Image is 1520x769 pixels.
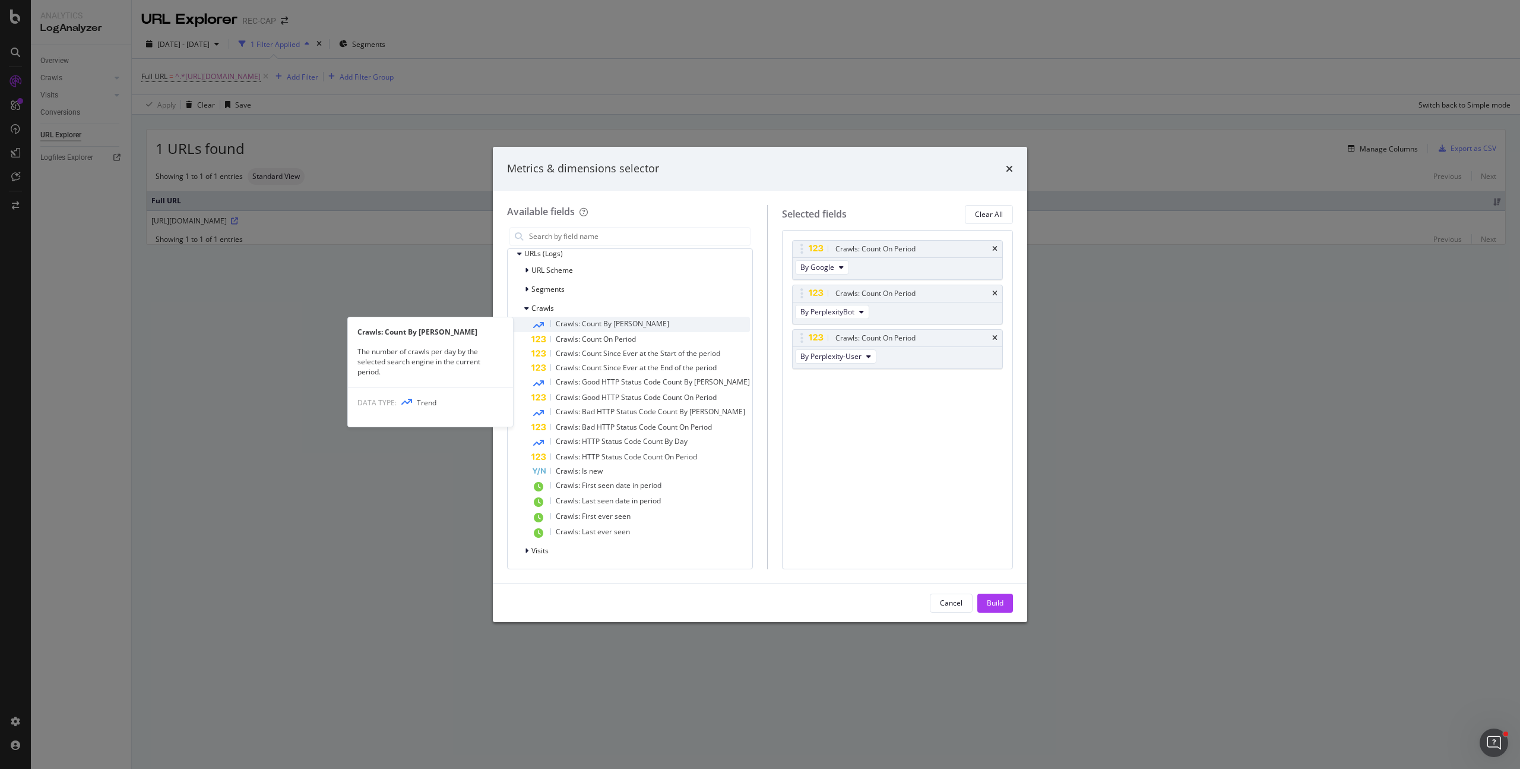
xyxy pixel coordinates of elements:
[493,147,1027,622] div: modal
[507,161,659,177] div: Metrics & dimensions selector
[556,480,661,490] span: Crawls: First seen date in period
[528,228,750,245] input: Search by field name
[556,466,603,476] span: Crawls: Is new
[800,307,854,317] span: By PerplexityBot
[835,332,916,344] div: Crawls: Count On Period
[556,436,688,446] span: Crawls: HTTP Status Code Count By Day
[556,511,631,521] span: Crawls: First ever seen
[792,240,1003,280] div: Crawls: Count On PeriodtimesBy Google
[792,329,1003,369] div: Crawls: Count On PeriodtimesBy Perplexity-User
[930,594,973,613] button: Cancel
[835,243,916,255] div: Crawls: Count On Period
[531,265,573,275] span: URL Scheme
[556,496,661,506] span: Crawls: Last seen date in period
[795,260,849,275] button: By Google
[524,248,563,259] span: URLs (Logs)
[800,351,862,361] span: By Perplexity-User
[782,207,847,221] div: Selected fields
[556,363,717,373] span: Crawls: Count Since Ever at the End of the period
[795,349,876,364] button: By Perplexity-User
[835,288,916,300] div: Crawls: Count On Period
[556,452,697,462] span: Crawls: HTTP Status Code Count On Period
[992,290,997,297] div: times
[556,348,720,358] span: Crawls: Count Since Ever at the Start of the period
[940,598,962,608] div: Cancel
[531,546,549,556] span: Visits
[556,334,636,344] span: Crawls: Count On Period
[531,303,554,313] span: Crawls
[992,245,997,253] div: times
[977,594,1013,613] button: Build
[1480,729,1508,757] iframe: Intercom live chat
[556,319,669,329] span: Crawls: Count By [PERSON_NAME]
[992,335,997,342] div: times
[800,262,834,272] span: By Google
[795,305,869,319] button: By PerplexityBot
[987,598,1003,608] div: Build
[556,527,630,537] span: Crawls: Last ever seen
[1006,161,1013,177] div: times
[507,205,575,218] div: Available fields
[556,392,717,402] span: Crawls: Good HTTP Status Code Count On Period
[348,327,513,337] div: Crawls: Count By [PERSON_NAME]
[965,205,1013,224] button: Clear All
[792,285,1003,324] div: Crawls: Count On PeriodtimesBy PerplexityBot
[556,377,750,387] span: Crawls: Good HTTP Status Code Count By [PERSON_NAME]
[348,346,513,377] div: The number of crawls per day by the selected search engine in the current period.
[531,284,565,294] span: Segments
[556,422,712,432] span: Crawls: Bad HTTP Status Code Count On Period
[975,209,1003,219] div: Clear All
[556,406,745,417] span: Crawls: Bad HTTP Status Code Count By [PERSON_NAME]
